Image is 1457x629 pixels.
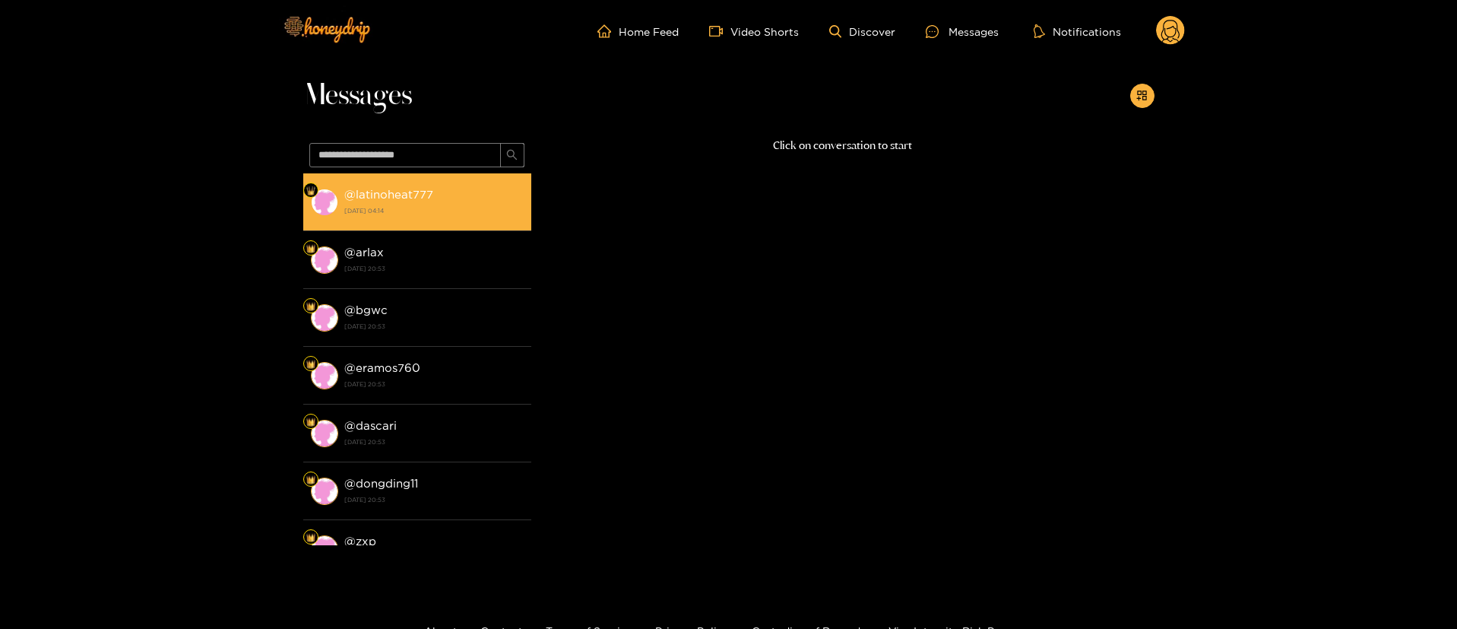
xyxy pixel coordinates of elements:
[311,420,338,447] img: conversation
[311,246,338,274] img: conversation
[597,24,679,38] a: Home Feed
[344,262,524,275] strong: [DATE] 20:53
[311,304,338,332] img: conversation
[506,149,518,162] span: search
[500,143,524,167] button: search
[531,137,1155,154] p: Click on conversation to start
[709,24,799,38] a: Video Shorts
[344,319,524,333] strong: [DATE] 20:53
[344,477,418,490] strong: @ dongding11
[344,493,524,507] strong: [DATE] 20:53
[344,204,524,218] strong: [DATE] 04:14
[311,362,338,389] img: conversation
[344,361,420,374] strong: @ eramos760
[306,244,315,253] img: Fan Level
[597,24,619,38] span: home
[303,78,412,114] span: Messages
[306,418,315,427] img: Fan Level
[1130,84,1155,108] button: appstore-add
[344,246,384,259] strong: @ arlax
[344,435,524,449] strong: [DATE] 20:53
[311,478,338,505] img: conversation
[344,377,524,391] strong: [DATE] 20:53
[344,303,388,316] strong: @ bgwc
[1029,24,1126,39] button: Notifications
[306,302,315,311] img: Fan Level
[344,188,433,201] strong: @ latinoheat777
[344,419,397,432] strong: @ dascari
[926,23,999,40] div: Messages
[306,360,315,369] img: Fan Level
[306,475,315,484] img: Fan Level
[709,24,730,38] span: video-camera
[306,186,315,195] img: Fan Level
[1136,90,1148,103] span: appstore-add
[829,25,895,38] a: Discover
[344,535,376,548] strong: @ zxp
[311,189,338,216] img: conversation
[306,533,315,542] img: Fan Level
[311,535,338,563] img: conversation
